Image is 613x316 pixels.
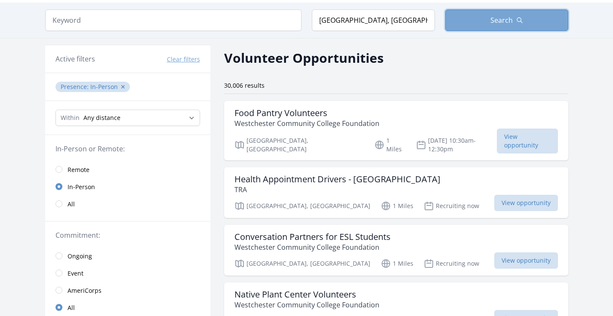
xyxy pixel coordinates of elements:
h2: Volunteer Opportunities [224,48,384,67]
span: View opportunity [494,252,558,269]
span: 30,006 results [224,81,265,89]
input: Keyword [45,9,302,31]
p: Westchester Community College Foundation [234,300,379,310]
p: Recruiting now [424,258,479,269]
p: TRA [234,184,440,195]
a: Ongoing [45,247,210,264]
span: Event [68,269,83,278]
p: 1 Miles [381,258,413,269]
span: In-Person [68,183,95,191]
button: ✕ [120,83,126,91]
h3: Active filters [55,54,95,64]
span: Presence : [61,83,90,91]
span: View opportunity [494,195,558,211]
p: [DATE] 10:30am-12:30pm [416,136,497,153]
p: 1 Miles [374,136,406,153]
select: Search Radius [55,110,200,126]
a: All [45,299,210,316]
span: All [68,200,75,209]
h3: Conversation Partners for ESL Students [234,232,391,242]
h3: Health Appointment Drivers - [GEOGRAPHIC_DATA] [234,174,440,184]
span: View opportunity [497,129,558,153]
button: Clear filters [167,55,200,64]
p: [GEOGRAPHIC_DATA], [GEOGRAPHIC_DATA] [234,201,370,211]
p: [GEOGRAPHIC_DATA], [GEOGRAPHIC_DATA] [234,136,364,153]
span: Search [490,15,513,25]
p: 1 Miles [381,201,413,211]
span: Remote [68,166,89,174]
span: In-Person [90,83,118,91]
p: [GEOGRAPHIC_DATA], [GEOGRAPHIC_DATA] [234,258,370,269]
a: Health Appointment Drivers - [GEOGRAPHIC_DATA] TRA [GEOGRAPHIC_DATA], [GEOGRAPHIC_DATA] 1 Miles R... [224,167,568,218]
a: Conversation Partners for ESL Students Westchester Community College Foundation [GEOGRAPHIC_DATA]... [224,225,568,276]
span: All [68,304,75,312]
h3: Food Pantry Volunteers [234,108,379,118]
input: Location [312,9,435,31]
a: Remote [45,161,210,178]
a: Event [45,264,210,282]
p: Westchester Community College Foundation [234,118,379,129]
a: All [45,195,210,212]
span: Ongoing [68,252,92,261]
span: AmeriCorps [68,286,102,295]
p: Westchester Community College Foundation [234,242,391,252]
a: In-Person [45,178,210,195]
button: Search [445,9,568,31]
legend: In-Person or Remote: [55,144,200,154]
h3: Native Plant Center Volunteers [234,289,379,300]
p: Recruiting now [424,201,479,211]
a: Food Pantry Volunteers Westchester Community College Foundation [GEOGRAPHIC_DATA], [GEOGRAPHIC_DA... [224,101,568,160]
a: AmeriCorps [45,282,210,299]
legend: Commitment: [55,230,200,240]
